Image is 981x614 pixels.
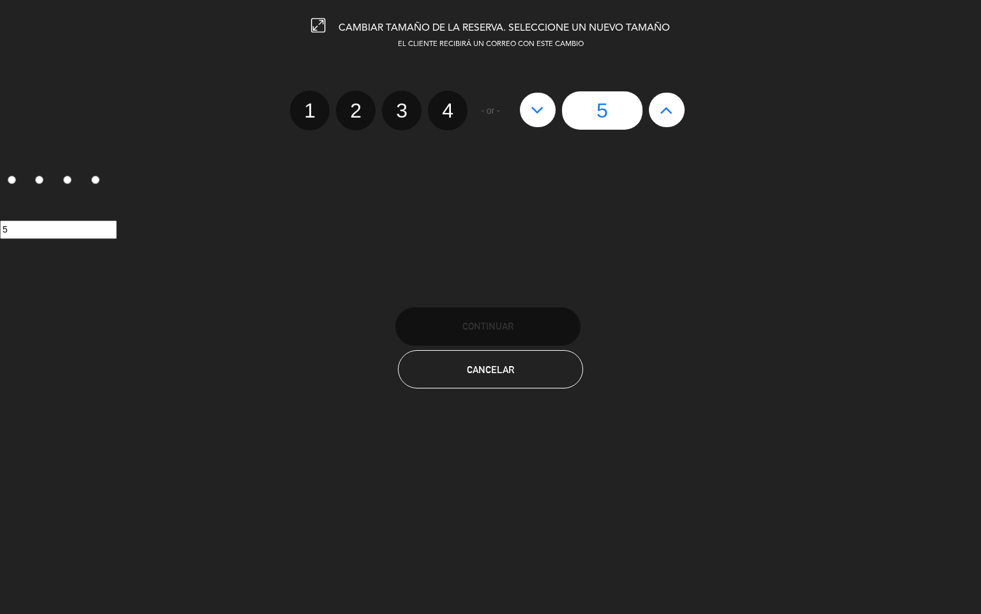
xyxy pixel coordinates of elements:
[428,91,468,130] label: 4
[63,176,72,184] input: 3
[398,350,583,388] button: Cancelar
[398,41,584,48] span: EL CLIENTE RECIBIRÁ UN CORREO CON ESTE CAMBIO
[290,91,330,130] label: 1
[395,307,581,346] button: Continuar
[56,171,84,192] label: 3
[91,176,100,184] input: 4
[28,171,56,192] label: 2
[382,91,422,130] label: 3
[462,321,513,332] span: Continuar
[35,176,43,184] input: 2
[84,171,112,192] label: 4
[8,176,16,184] input: 1
[481,104,500,118] span: - or -
[336,91,376,130] label: 2
[338,23,670,33] span: CAMBIAR TAMAÑO DE LA RESERVA. SELECCIONE UN NUEVO TAMAÑO
[467,364,514,375] span: Cancelar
